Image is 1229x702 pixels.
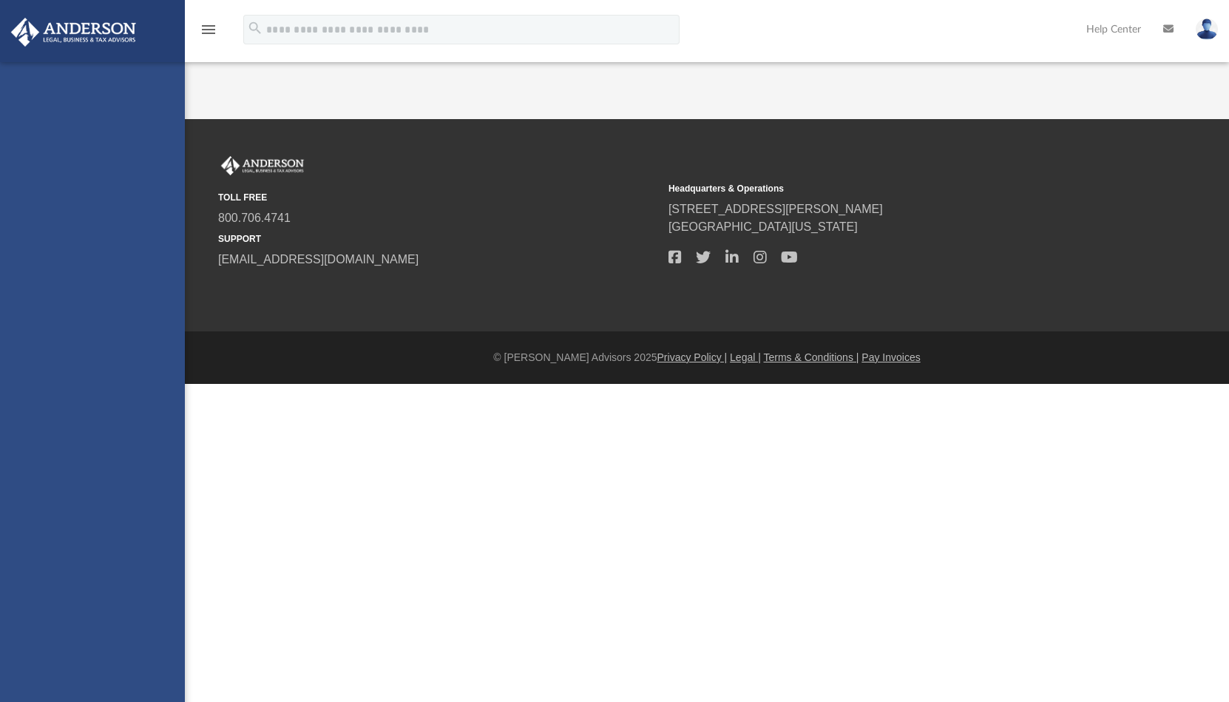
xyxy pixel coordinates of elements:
[200,28,217,38] a: menu
[218,212,291,224] a: 800.706.4741
[185,350,1229,365] div: © [PERSON_NAME] Advisors 2025
[668,203,883,215] a: [STREET_ADDRESS][PERSON_NAME]
[730,351,761,363] a: Legal |
[218,253,419,266] a: [EMAIL_ADDRESS][DOMAIN_NAME]
[7,18,140,47] img: Anderson Advisors Platinum Portal
[668,220,858,233] a: [GEOGRAPHIC_DATA][US_STATE]
[657,351,728,363] a: Privacy Policy |
[668,182,1108,195] small: Headquarters & Operations
[218,232,658,246] small: SUPPORT
[247,20,263,36] i: search
[200,21,217,38] i: menu
[218,156,307,175] img: Anderson Advisors Platinum Portal
[1196,18,1218,40] img: User Pic
[861,351,920,363] a: Pay Invoices
[764,351,859,363] a: Terms & Conditions |
[218,191,658,204] small: TOLL FREE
